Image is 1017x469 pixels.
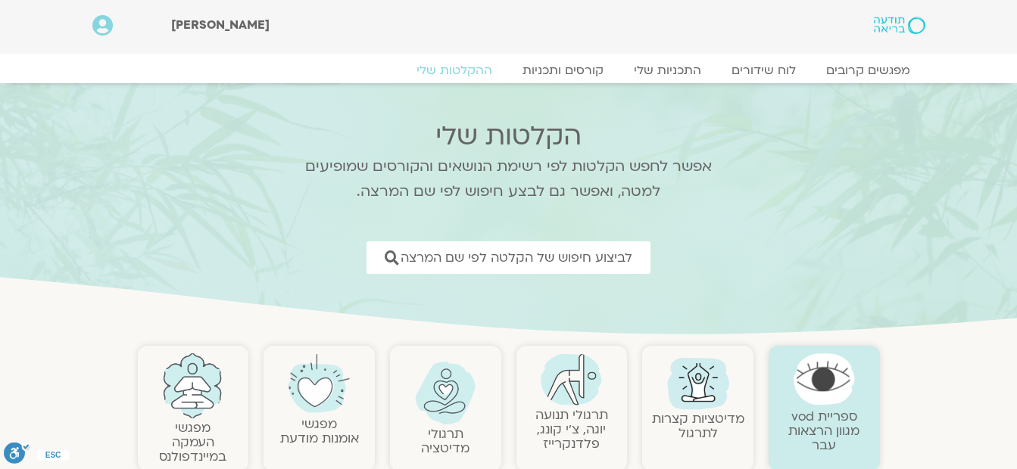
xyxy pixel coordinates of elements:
a: התכניות שלי [619,63,716,78]
a: לביצוע חיפוש של הקלטה לפי שם המרצה [367,241,650,274]
a: ספריית vodמגוון הרצאות עבר [788,408,859,454]
a: מפגשיאומנות מודעת [280,415,359,447]
span: לביצוע חיפוש של הקלטה לפי שם המרצה [401,250,632,265]
h2: הקלטות שלי [285,121,732,151]
nav: Menu [92,63,925,78]
a: ההקלטות שלי [401,63,507,78]
a: תרגולי תנועהיוגה, צ׳י קונג, פלדנקרייז [535,406,608,452]
a: תרגולימדיטציה [421,425,470,457]
span: [PERSON_NAME] [171,17,270,33]
a: מפגשיהעמקה במיינדפולנס [159,419,226,465]
a: מדיטציות קצרות לתרגול [652,410,744,442]
a: לוח שידורים [716,63,811,78]
a: קורסים ותכניות [507,63,619,78]
a: מפגשים קרובים [811,63,925,78]
p: אפשר לחפש הקלטות לפי רשימת הנושאים והקורסים שמופיעים למטה, ואפשר גם לבצע חיפוש לפי שם המרצה. [285,154,732,204]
